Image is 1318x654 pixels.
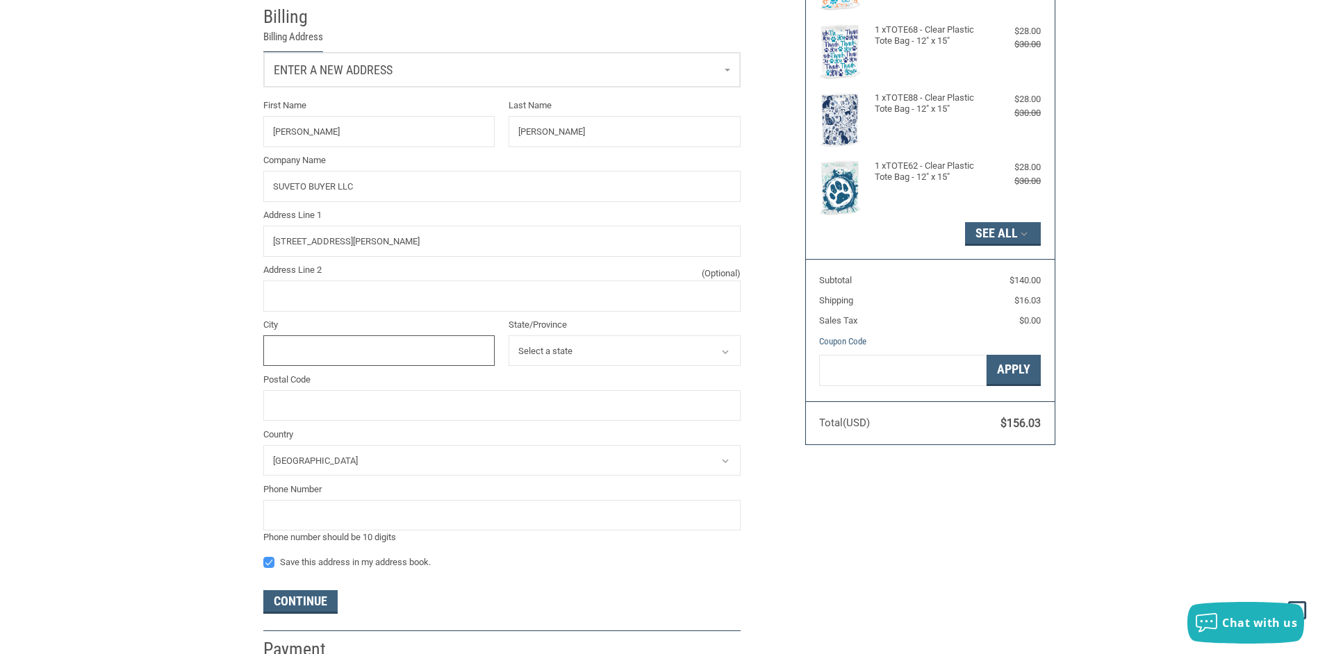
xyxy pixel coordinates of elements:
label: Phone Number [263,483,741,496]
button: Chat with us [1187,602,1304,644]
button: See All [965,222,1041,246]
span: Sales Tax [819,315,857,326]
small: (Optional) [702,267,741,280]
h4: 1 x TOTE68 - Clear Plastic Tote Bag - 12" x 15" [875,24,982,47]
div: $28.00 [985,160,1041,174]
h2: Billing [263,6,345,28]
span: $0.00 [1019,315,1041,326]
input: Gift Certificate or Coupon Code [819,355,987,386]
div: $30.00 [985,174,1041,188]
span: Subtotal [819,275,852,285]
span: Enter a new address [274,62,393,77]
label: Postal Code [263,373,741,387]
div: $28.00 [985,92,1041,106]
span: Chat with us [1222,615,1297,630]
div: $28.00 [985,24,1041,38]
h4: 1 x TOTE88 - Clear Plastic Tote Bag - 12" x 15" [875,92,982,115]
label: Address Line 1 [263,208,741,222]
label: Save this address in my address book. [263,557,741,568]
div: $30.00 [985,37,1041,51]
span: $16.03 [1014,295,1041,305]
a: Enter or select a different address [264,53,740,87]
label: State/Province [509,318,741,332]
span: Shipping [819,295,853,305]
div: Phone number should be 10 digits [263,530,741,544]
label: Address Line 2 [263,263,741,277]
button: Apply [987,355,1041,386]
h4: 1 x TOTE62 - Clear Plastic Tote Bag - 12" x 15" [875,160,982,183]
span: Total (USD) [819,417,870,429]
div: $30.00 [985,106,1041,120]
label: City [263,318,495,332]
label: Last Name [509,99,741,112]
legend: Billing Address [263,29,323,52]
span: $156.03 [1000,417,1041,430]
a: Coupon Code [819,336,866,346]
span: $140.00 [1010,275,1041,285]
label: Country [263,428,741,442]
button: Continue [263,590,338,614]
label: Company Name [263,153,741,167]
label: First Name [263,99,495,112]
